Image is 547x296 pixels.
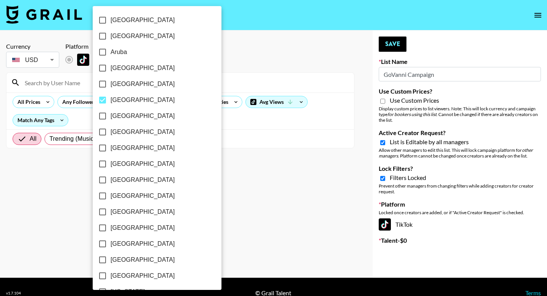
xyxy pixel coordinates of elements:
span: Aruba [111,48,127,57]
span: [GEOGRAPHIC_DATA] [111,239,175,248]
span: [GEOGRAPHIC_DATA] [111,32,175,41]
span: [GEOGRAPHIC_DATA] [111,95,175,105]
span: [GEOGRAPHIC_DATA] [111,64,175,73]
span: [GEOGRAPHIC_DATA] [111,271,175,280]
span: [GEOGRAPHIC_DATA] [111,143,175,153]
span: [GEOGRAPHIC_DATA] [111,191,175,201]
span: [GEOGRAPHIC_DATA] [111,255,175,264]
span: [GEOGRAPHIC_DATA] [111,159,175,169]
span: [GEOGRAPHIC_DATA] [111,207,175,216]
span: [GEOGRAPHIC_DATA] [111,111,175,121]
span: [GEOGRAPHIC_DATA] [111,223,175,232]
span: [GEOGRAPHIC_DATA] [111,16,175,25]
span: [GEOGRAPHIC_DATA] [111,80,175,89]
span: [GEOGRAPHIC_DATA] [111,127,175,137]
span: [GEOGRAPHIC_DATA] [111,175,175,185]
